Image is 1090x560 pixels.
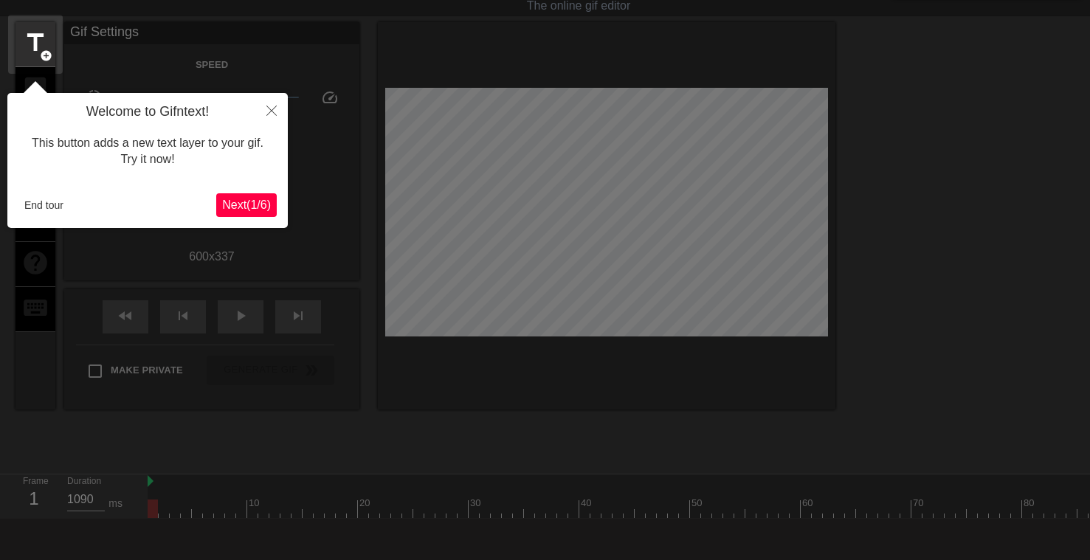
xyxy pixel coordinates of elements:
[222,198,271,211] span: Next ( 1 / 6 )
[255,93,288,127] button: Close
[18,194,69,216] button: End tour
[18,120,277,183] div: This button adds a new text layer to your gif. Try it now!
[216,193,277,217] button: Next
[18,104,277,120] h4: Welcome to Gifntext!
